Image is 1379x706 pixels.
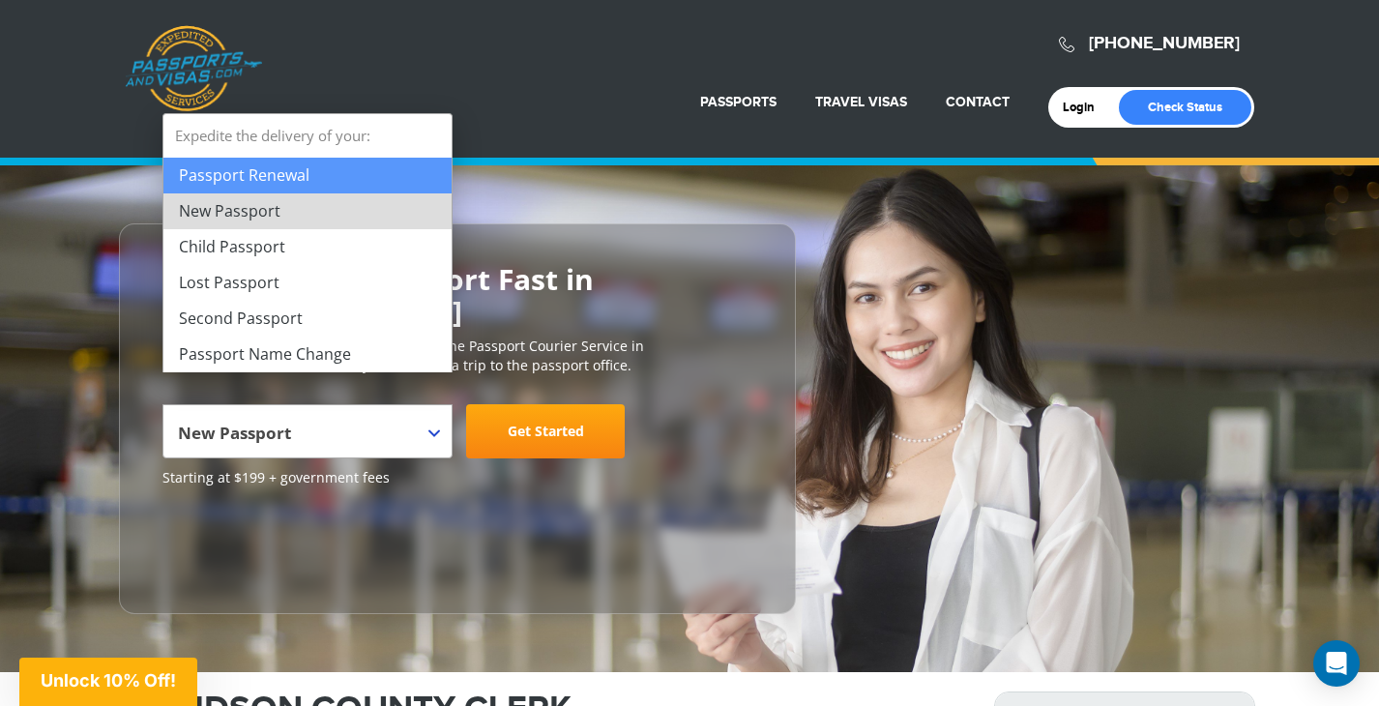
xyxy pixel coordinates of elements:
a: Passports [700,94,777,110]
iframe: Customer reviews powered by Trustpilot [162,497,308,594]
li: New Passport [163,193,452,229]
a: Contact [946,94,1010,110]
h2: Get Your U.S. Passport Fast in [GEOGRAPHIC_DATA] [162,263,752,327]
li: Passport Name Change [163,337,452,372]
div: Open Intercom Messenger [1313,640,1360,687]
a: Travel Visas [815,94,907,110]
p: [DOMAIN_NAME] is the #1 most trusted online Passport Courier Service in [GEOGRAPHIC_DATA]. We sav... [162,337,752,375]
li: Expedite the delivery of your: [163,114,452,372]
a: Get Started [466,404,625,458]
strong: Expedite the delivery of your: [163,114,452,158]
span: New Passport [162,404,453,458]
div: Unlock 10% Off! [19,658,197,706]
a: [PHONE_NUMBER] [1089,33,1240,54]
a: Check Status [1119,90,1251,125]
li: Child Passport [163,229,452,265]
span: New Passport [178,412,432,466]
a: Login [1063,100,1108,115]
span: Unlock 10% Off! [41,670,176,691]
a: Passports & [DOMAIN_NAME] [125,25,262,112]
span: Starting at $199 + government fees [162,468,752,487]
li: Passport Renewal [163,158,452,193]
li: Second Passport [163,301,452,337]
li: Lost Passport [163,265,452,301]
